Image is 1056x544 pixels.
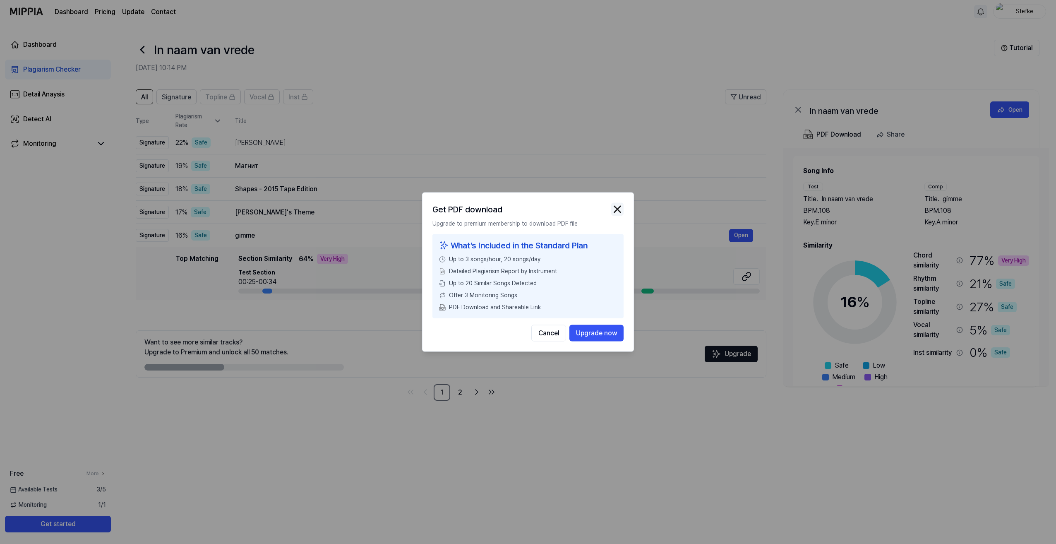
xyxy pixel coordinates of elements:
[432,203,502,216] h2: Get PDF download
[449,279,537,288] span: Up to 20 Similar Songs Detected
[439,268,446,274] img: File Select
[449,291,517,300] span: Offer 3 Monitoring Songs
[569,325,624,342] button: Upgrade now
[449,303,541,312] span: PDF Download and Shareable Link
[439,239,449,252] img: sparkles icon
[439,239,617,252] div: What’s Included in the Standard Plan
[432,219,624,228] p: Upgrade to premium membership to download PDF file
[449,255,540,264] span: Up to 3 songs/hour, 20 songs/day
[439,304,446,311] img: PDF Download
[449,267,557,276] span: Detailed Plagiarism Report by Instrument
[531,325,566,342] button: Cancel
[611,203,624,216] img: close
